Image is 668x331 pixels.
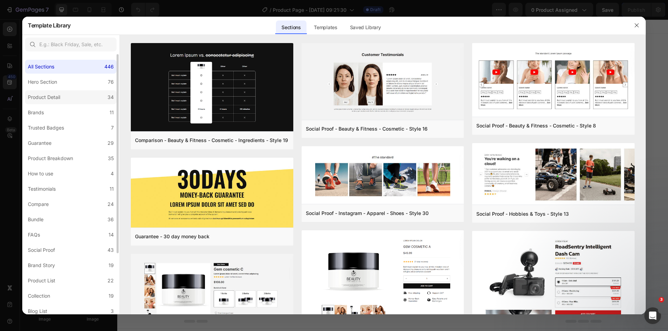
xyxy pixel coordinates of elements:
div: Guarantee - 30 day money back [135,232,209,241]
div: 24 [108,200,114,208]
div: 4 [111,169,114,178]
div: 29 [108,139,114,147]
div: Product List [28,276,55,285]
div: Blog List [28,307,47,315]
img: sp8.png [472,43,635,118]
div: Social Proof - Instagram - Apparel - Shoes - Style 30 [306,209,429,217]
div: Guarantee [28,139,51,147]
h2: Template Library [28,16,71,34]
div: 7 [111,124,114,132]
div: Start with Generating from URL or image [229,210,322,216]
img: g30.png [131,158,293,229]
div: 34 [108,93,114,101]
div: Templates [308,20,343,34]
div: 76 [108,78,114,86]
div: FAQs [28,231,40,239]
button: Add elements [277,172,326,185]
div: Start with Sections from sidebar [233,158,318,166]
div: Testimonials [28,185,56,193]
div: 19 [109,261,114,270]
img: c19.png [131,43,293,133]
div: Compare [28,200,49,208]
img: sp16.png [302,43,464,121]
img: sp30.png [302,146,464,206]
div: Saved Library [344,20,387,34]
div: Social Proof - Hobbies & Toys - Style 13 [476,210,569,218]
div: Social Proof [28,246,55,254]
div: Comparison - Beauty & Fitness - Cosmetic - Ingredients - Style 19 [135,136,288,144]
div: Brands [28,108,44,117]
div: Sections [276,20,306,34]
div: Hero Section [28,78,57,86]
div: Social Proof - Beauty & Fitness - Cosmetic - Style 8 [476,122,596,130]
div: All Sections [28,63,54,71]
iframe: Intercom live chat [644,307,661,324]
span: 3 [659,297,664,303]
div: Product Detail [28,93,60,101]
div: Product Breakdown [28,154,73,163]
div: Collection [28,292,50,300]
div: 43 [108,246,114,254]
div: 22 [108,276,114,285]
img: sp13.png [472,143,635,206]
div: 36 [108,215,114,224]
div: Social Proof - Beauty & Fitness - Cosmetic - Style 16 [306,125,428,133]
button: Add sections [225,172,273,185]
div: 11 [110,108,114,117]
div: 3 [111,307,114,315]
div: 19 [109,292,114,300]
div: 14 [109,231,114,239]
div: Trusted Badges [28,124,64,132]
div: 35 [108,154,114,163]
div: How to use [28,169,53,178]
div: Bundle [28,215,43,224]
div: 11 [110,185,114,193]
div: 446 [104,63,114,71]
div: Brand Story [28,261,55,270]
input: E.g.: Black Friday, Sale, etc. [25,38,117,51]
